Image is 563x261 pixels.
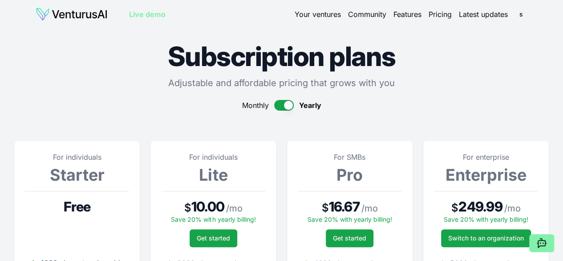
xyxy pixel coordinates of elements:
[184,201,191,215] span: $
[64,199,91,215] span: Free
[129,9,166,20] a: Live demo
[191,199,224,215] span: 10.00
[242,100,269,111] span: Monthly
[348,9,386,20] a: Community
[451,201,458,215] span: $
[226,202,243,215] span: / mo
[361,202,378,215] span: / mo
[504,202,521,215] span: / mo
[299,100,321,111] span: Yearly
[329,199,360,215] span: 16.67
[322,201,329,215] span: $
[14,77,549,89] p: Adjustable and affordable pricing that grows with you
[429,9,452,20] a: Pricing
[161,152,265,162] p: For individuals
[514,7,528,21] span: s
[434,166,538,184] h3: Enterprise
[295,9,341,20] a: Your ventures
[393,9,421,20] a: Features
[308,215,392,223] span: Save 20% with yearly billing!
[434,152,538,162] p: For enterprise
[515,8,527,21] button: s
[190,229,237,247] button: Get started
[441,229,531,247] a: Switch to an organization
[25,166,129,184] h3: Starter
[36,7,108,21] img: logo
[171,215,255,223] span: Save 20% with yearly billing!
[298,166,402,184] h3: Pro
[197,234,230,243] span: Get started
[161,166,265,184] h3: Lite
[458,199,502,215] span: 249.99
[25,152,129,162] p: For individuals
[444,215,528,223] span: Save 20% with yearly billing!
[326,229,373,247] button: Get started
[459,9,508,20] a: Latest updates
[298,152,402,162] p: For SMBs
[333,234,366,243] span: Get started
[14,43,549,70] h1: Subscription plans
